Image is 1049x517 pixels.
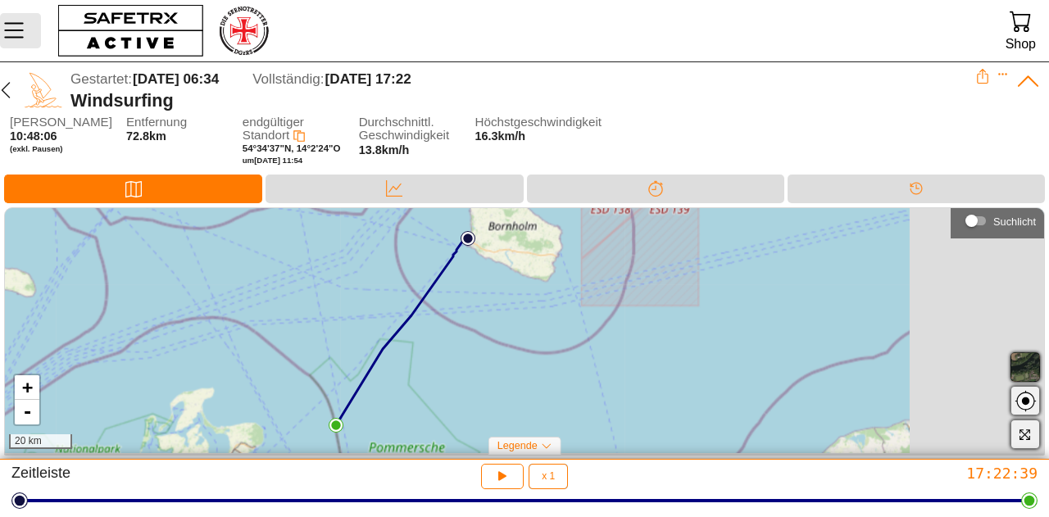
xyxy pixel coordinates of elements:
img: PathEnd.svg [329,418,343,433]
div: Zeitleiste [11,464,350,489]
div: Timeline [788,175,1045,203]
span: 10:48:06 [10,129,57,143]
img: WIND_SURFING.svg [25,71,62,109]
button: Expand [997,69,1009,80]
div: Karte [4,175,262,203]
span: endgültiger Standort [243,115,304,143]
div: 20 km [9,434,72,449]
span: Höchstgeschwindigkeit [475,116,580,129]
div: Daten [266,175,523,203]
span: Legende [497,440,538,451]
div: Windsurfing [70,90,975,111]
div: Trennung [527,175,784,203]
a: Zoom out [15,400,39,424]
span: um [DATE] 11:54 [243,156,302,165]
span: [DATE] 06:34 [133,71,219,87]
div: Suchlicht [993,215,1036,228]
span: Entfernung [126,116,231,129]
span: Durchschnittl. Geschwindigkeit [359,116,464,143]
span: [PERSON_NAME] [10,116,115,129]
a: Zoom in [15,375,39,400]
button: x 1 [529,464,568,489]
div: Suchlicht [959,209,1036,234]
div: 17:22:39 [699,464,1038,483]
span: 13.8km/h [359,143,410,156]
span: Vollständig: [252,71,324,87]
span: (exkl. Pausen) [10,144,115,154]
span: x 1 [542,471,555,481]
img: PathStart.svg [461,231,475,246]
div: Shop [1006,33,1036,55]
img: RescueLogo.png [217,4,270,57]
span: 54°34'37"N, 14°2'24"O [243,143,341,153]
span: 72.8km [126,129,166,143]
span: [DATE] 17:22 [325,71,411,87]
span: 16.3km/h [475,129,526,143]
span: Gestartet: [70,71,132,87]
